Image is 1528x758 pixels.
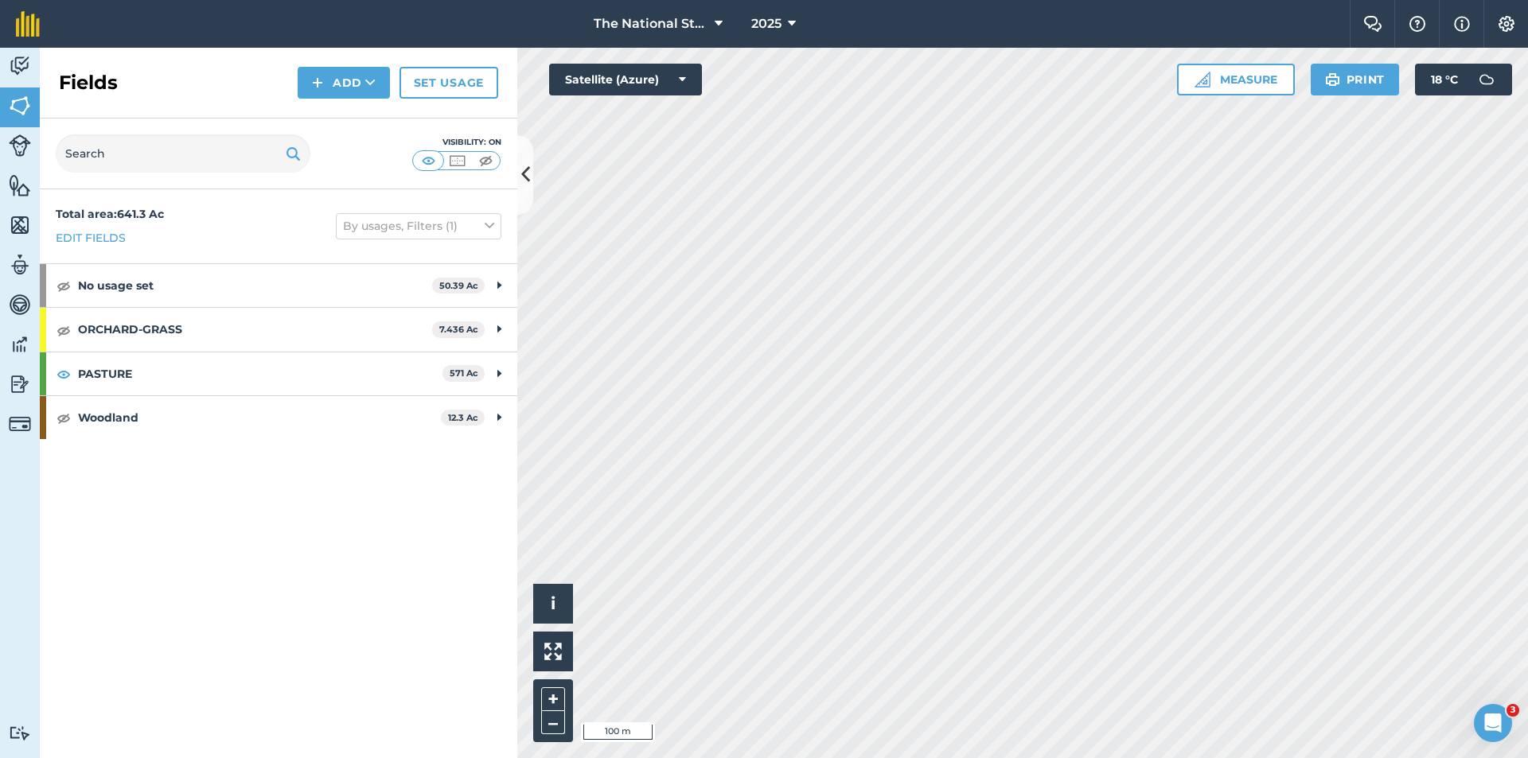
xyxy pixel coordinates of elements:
img: svg+xml;base64,PHN2ZyB4bWxucz0iaHR0cDovL3d3dy53My5vcmcvMjAwMC9zdmciIHdpZHRoPSI1MCIgaGVpZ2h0PSI0MC... [447,153,467,169]
img: A question mark icon [1408,16,1427,32]
img: svg+xml;base64,PHN2ZyB4bWxucz0iaHR0cDovL3d3dy53My5vcmcvMjAwMC9zdmciIHdpZHRoPSI1MCIgaGVpZ2h0PSI0MC... [476,153,496,169]
img: svg+xml;base64,PHN2ZyB4bWxucz0iaHR0cDovL3d3dy53My5vcmcvMjAwMC9zdmciIHdpZHRoPSI1MCIgaGVpZ2h0PSI0MC... [419,153,439,169]
strong: No usage set [78,264,432,307]
button: Satellite (Azure) [549,64,702,95]
img: svg+xml;base64,PHN2ZyB4bWxucz0iaHR0cDovL3d3dy53My5vcmcvMjAwMC9zdmciIHdpZHRoPSIxOSIgaGVpZ2h0PSIyNC... [1325,70,1340,89]
img: svg+xml;base64,PD94bWwgdmVyc2lvbj0iMS4wIiBlbmNvZGluZz0idXRmLTgiPz4KPCEtLSBHZW5lcmF0b3I6IEFkb2JlIE... [9,332,31,356]
img: svg+xml;base64,PD94bWwgdmVyc2lvbj0iMS4wIiBlbmNvZGluZz0idXRmLTgiPz4KPCEtLSBHZW5lcmF0b3I6IEFkb2JlIE... [9,253,31,277]
span: 2025 [751,14,782,33]
strong: PASTURE [78,352,442,395]
img: svg+xml;base64,PHN2ZyB4bWxucz0iaHR0cDovL3d3dy53My5vcmcvMjAwMC9zdmciIHdpZHRoPSIxOCIgaGVpZ2h0PSIyNC... [57,364,71,383]
iframe: Intercom live chat [1474,704,1512,742]
img: svg+xml;base64,PD94bWwgdmVyc2lvbj0iMS4wIiBlbmNvZGluZz0idXRmLTgiPz4KPCEtLSBHZW5lcmF0b3I6IEFkb2JlIE... [9,134,31,157]
strong: 50.39 Ac [439,280,478,291]
img: svg+xml;base64,PHN2ZyB4bWxucz0iaHR0cDovL3d3dy53My5vcmcvMjAwMC9zdmciIHdpZHRoPSIxOCIgaGVpZ2h0PSIyNC... [57,321,71,340]
strong: 12.3 Ac [448,412,478,423]
span: 18 ° C [1431,64,1458,95]
img: Four arrows, one pointing top left, one top right, one bottom right and the last bottom left [544,643,562,660]
button: Add [298,67,390,99]
button: + [541,687,565,711]
img: svg+xml;base64,PHN2ZyB4bWxucz0iaHR0cDovL3d3dy53My5vcmcvMjAwMC9zdmciIHdpZHRoPSI1NiIgaGVpZ2h0PSI2MC... [9,173,31,197]
button: Print [1311,64,1400,95]
img: Two speech bubbles overlapping with the left bubble in the forefront [1363,16,1382,32]
button: 18 °C [1415,64,1512,95]
strong: ORCHARD-GRASS [78,308,432,351]
img: A cog icon [1497,16,1516,32]
button: – [541,711,565,734]
div: Woodland12.3 Ac [40,396,517,439]
div: No usage set50.39 Ac [40,264,517,307]
img: svg+xml;base64,PHN2ZyB4bWxucz0iaHR0cDovL3d3dy53My5vcmcvMjAwMC9zdmciIHdpZHRoPSIxNyIgaGVpZ2h0PSIxNy... [1454,14,1470,33]
strong: Woodland [78,396,441,439]
img: svg+xml;base64,PHN2ZyB4bWxucz0iaHR0cDovL3d3dy53My5vcmcvMjAwMC9zdmciIHdpZHRoPSIxOSIgaGVpZ2h0PSIyNC... [286,144,301,163]
img: svg+xml;base64,PD94bWwgdmVyc2lvbj0iMS4wIiBlbmNvZGluZz0idXRmLTgiPz4KPCEtLSBHZW5lcmF0b3I6IEFkb2JlIE... [9,54,31,78]
strong: 571 Ac [450,367,478,379]
strong: Total area : 641.3 Ac [56,207,164,221]
div: Visibility: On [412,136,501,149]
button: Measure [1177,64,1295,95]
img: svg+xml;base64,PHN2ZyB4bWxucz0iaHR0cDovL3d3dy53My5vcmcvMjAwMC9zdmciIHdpZHRoPSIxNCIgaGVpZ2h0PSIyNC... [312,73,323,92]
span: The National Stud [594,14,708,33]
img: Ruler icon [1195,72,1210,87]
img: svg+xml;base64,PHN2ZyB4bWxucz0iaHR0cDovL3d3dy53My5vcmcvMjAwMC9zdmciIHdpZHRoPSIxOCIgaGVpZ2h0PSIyNC... [57,276,71,295]
a: Edit fields [56,229,126,247]
img: svg+xml;base64,PD94bWwgdmVyc2lvbj0iMS4wIiBlbmNvZGluZz0idXRmLTgiPz4KPCEtLSBHZW5lcmF0b3I6IEFkb2JlIE... [9,293,31,317]
span: 3 [1507,704,1519,717]
h2: Fields [59,70,118,95]
img: svg+xml;base64,PHN2ZyB4bWxucz0iaHR0cDovL3d3dy53My5vcmcvMjAwMC9zdmciIHdpZHRoPSIxOCIgaGVpZ2h0PSIyNC... [57,408,71,427]
img: svg+xml;base64,PHN2ZyB4bWxucz0iaHR0cDovL3d3dy53My5vcmcvMjAwMC9zdmciIHdpZHRoPSI1NiIgaGVpZ2h0PSI2MC... [9,213,31,237]
div: ORCHARD-GRASS7.436 Ac [40,308,517,351]
strong: 7.436 Ac [439,324,478,335]
img: svg+xml;base64,PD94bWwgdmVyc2lvbj0iMS4wIiBlbmNvZGluZz0idXRmLTgiPz4KPCEtLSBHZW5lcmF0b3I6IEFkb2JlIE... [9,725,31,741]
input: Search [56,134,310,173]
button: By usages, Filters (1) [336,213,501,239]
div: PASTURE571 Ac [40,352,517,395]
img: svg+xml;base64,PD94bWwgdmVyc2lvbj0iMS4wIiBlbmNvZGluZz0idXRmLTgiPz4KPCEtLSBHZW5lcmF0b3I6IEFkb2JlIE... [9,372,31,396]
img: svg+xml;base64,PD94bWwgdmVyc2lvbj0iMS4wIiBlbmNvZGluZz0idXRmLTgiPz4KPCEtLSBHZW5lcmF0b3I6IEFkb2JlIE... [9,413,31,435]
span: i [551,593,555,613]
a: Set usage [400,67,498,99]
img: fieldmargin Logo [16,11,40,37]
img: svg+xml;base64,PD94bWwgdmVyc2lvbj0iMS4wIiBlbmNvZGluZz0idXRmLTgiPz4KPCEtLSBHZW5lcmF0b3I6IEFkb2JlIE... [1471,64,1503,95]
img: svg+xml;base64,PHN2ZyB4bWxucz0iaHR0cDovL3d3dy53My5vcmcvMjAwMC9zdmciIHdpZHRoPSI1NiIgaGVpZ2h0PSI2MC... [9,94,31,118]
button: i [533,584,573,624]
